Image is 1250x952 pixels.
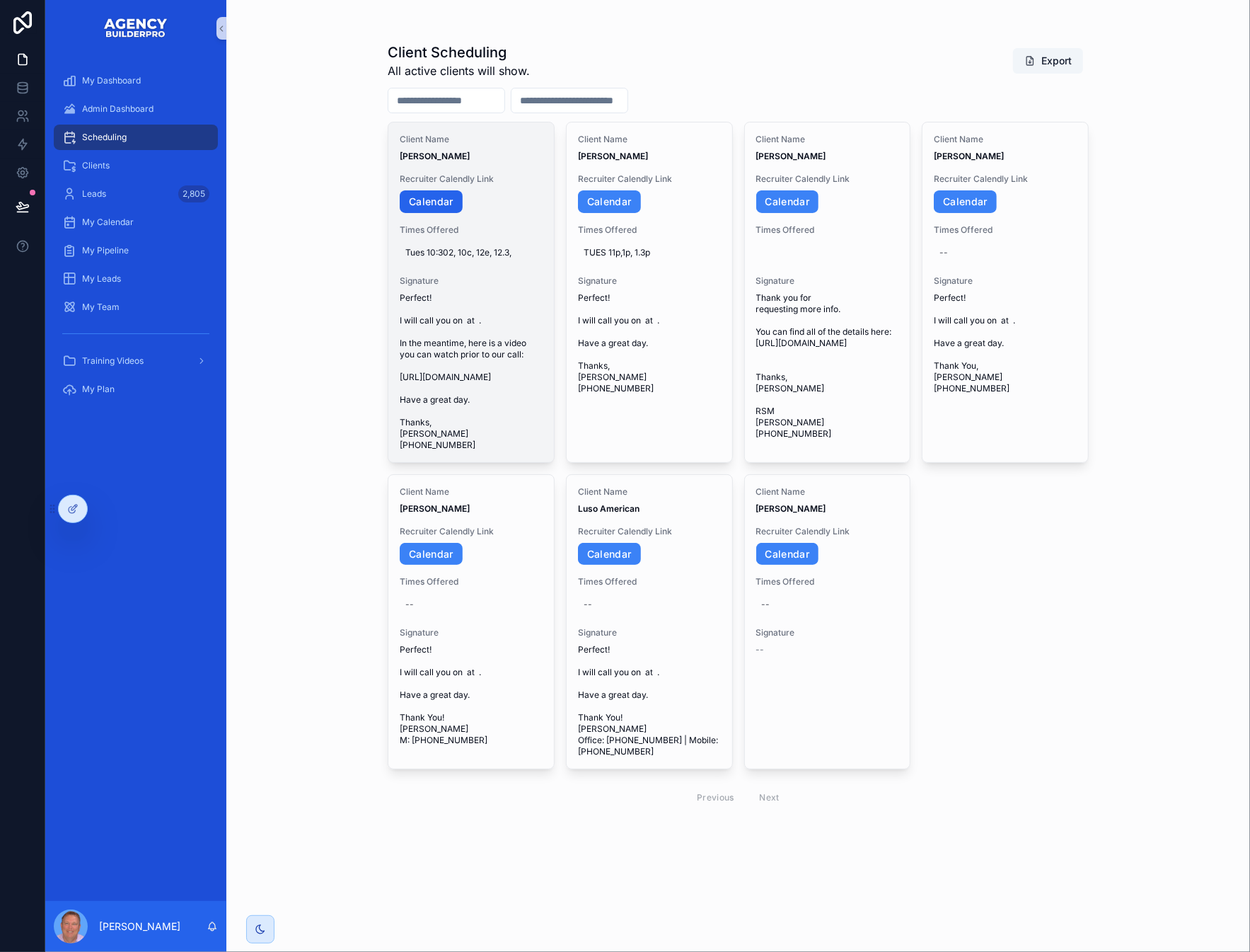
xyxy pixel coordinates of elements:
[744,474,911,770] a: Client Name[PERSON_NAME]Recruiter Calendly LinkCalendarTimes Offered--Signature--
[178,185,209,202] div: 2,805
[400,292,543,451] span: Perfect! I will call you on at . In the meantime, here is a video you can watch prior to our call...
[45,57,226,423] div: scrollable content
[934,275,1077,287] span: Signature
[756,526,899,537] span: Recruiter Calendly Link
[578,526,721,537] span: Recruiter Calendly Link
[756,173,899,185] span: Recruiter Calendly Link
[400,134,543,145] span: Client Name
[400,190,463,213] a: Calendar
[566,474,733,770] a: Client NameLuso AmericanRecruiter Calendly LinkCalendarTimes Offered--SignaturePerfect! I will ca...
[756,627,899,638] span: Signature
[405,247,537,258] span: Tues 10:302, 10c, 12e, 12.3,
[578,151,648,161] strong: [PERSON_NAME]
[578,627,721,638] span: Signature
[578,576,721,587] span: Times Offered
[54,266,218,292] a: My Leads
[934,224,1077,236] span: Times Offered
[400,526,543,537] span: Recruiter Calendly Link
[54,125,218,150] a: Scheduling
[578,224,721,236] span: Times Offered
[54,238,218,263] a: My Pipeline
[400,486,543,498] span: Client Name
[578,190,641,213] a: Calendar
[934,151,1004,161] strong: [PERSON_NAME]
[82,273,121,285] span: My Leads
[578,134,721,145] span: Client Name
[400,224,543,236] span: Times Offered
[82,160,110,171] span: Clients
[82,302,120,313] span: My Team
[400,173,543,185] span: Recruiter Calendly Link
[756,190,819,213] a: Calendar
[578,503,640,514] strong: Luso American
[54,153,218,178] a: Clients
[756,224,899,236] span: Times Offered
[54,348,218,374] a: Training Videos
[566,122,733,463] a: Client Name[PERSON_NAME]Recruiter Calendly LinkCalendarTimes OfferedTUES 11p,1p, 1.3pSignaturePer...
[1013,48,1083,74] button: Export
[756,275,899,287] span: Signature
[82,217,134,228] span: My Calendar
[756,134,899,145] span: Client Name
[578,543,641,566] a: Calendar
[54,377,218,402] a: My Plan
[756,543,819,566] a: Calendar
[934,190,997,213] a: Calendar
[54,181,218,207] a: Leads2,805
[99,919,180,934] p: [PERSON_NAME]
[82,188,106,200] span: Leads
[756,151,826,161] strong: [PERSON_NAME]
[400,275,543,287] span: Signature
[388,62,530,79] span: All active clients will show.
[762,599,770,610] div: --
[82,132,127,143] span: Scheduling
[756,576,899,587] span: Times Offered
[934,173,1077,185] span: Recruiter Calendly Link
[744,122,911,463] a: Client Name[PERSON_NAME]Recruiter Calendly LinkCalendarTimes OfferedSignatureThank you for reques...
[578,173,721,185] span: Recruiter Calendly Link
[388,474,555,770] a: Client Name[PERSON_NAME]Recruiter Calendly LinkCalendarTimes Offered--SignaturePerfect! I will ca...
[54,294,218,320] a: My Team
[54,210,218,235] a: My Calendar
[756,486,899,498] span: Client Name
[82,245,129,256] span: My Pipeline
[54,68,218,93] a: My Dashboard
[82,75,141,86] span: My Dashboard
[578,292,721,394] span: Perfect! I will call you on at . Have a great day. Thanks, [PERSON_NAME] [PHONE_NUMBER]
[934,292,1077,394] span: Perfect! I will call you on at . Have a great day. Thank You, [PERSON_NAME] [PHONE_NUMBER]
[578,486,721,498] span: Client Name
[400,627,543,638] span: Signature
[756,292,899,440] span: Thank you for requesting more info. You can find all of the details here: [URL][DOMAIN_NAME] Than...
[388,42,530,62] h1: Client Scheduling
[388,122,555,463] a: Client Name[PERSON_NAME]Recruiter Calendly LinkCalendarTimes OfferedTues 10:302, 10c, 12e, 12.3,S...
[922,122,1089,463] a: Client Name[PERSON_NAME]Recruiter Calendly LinkCalendarTimes Offered--SignaturePerfect! I will ca...
[934,134,1077,145] span: Client Name
[584,599,592,610] div: --
[82,103,154,115] span: Admin Dashboard
[578,644,721,757] span: Perfect! I will call you on at . Have a great day. Thank You! [PERSON_NAME] Office: [PHONE_NUMBER...
[400,576,543,587] span: Times Offered
[54,96,218,122] a: Admin Dashboard
[103,17,168,40] img: App logo
[584,247,715,258] span: TUES 11p,1p, 1.3p
[756,644,765,655] span: --
[400,151,470,161] strong: [PERSON_NAME]
[82,355,144,367] span: Training Videos
[400,644,543,746] span: Perfect! I will call you on at . Have a great day. Thank You! [PERSON_NAME] M: [PHONE_NUMBER]
[82,384,115,395] span: My Plan
[939,247,948,258] div: --
[578,275,721,287] span: Signature
[756,503,826,514] strong: [PERSON_NAME]
[400,503,470,514] strong: [PERSON_NAME]
[400,543,463,566] a: Calendar
[405,599,414,610] div: --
